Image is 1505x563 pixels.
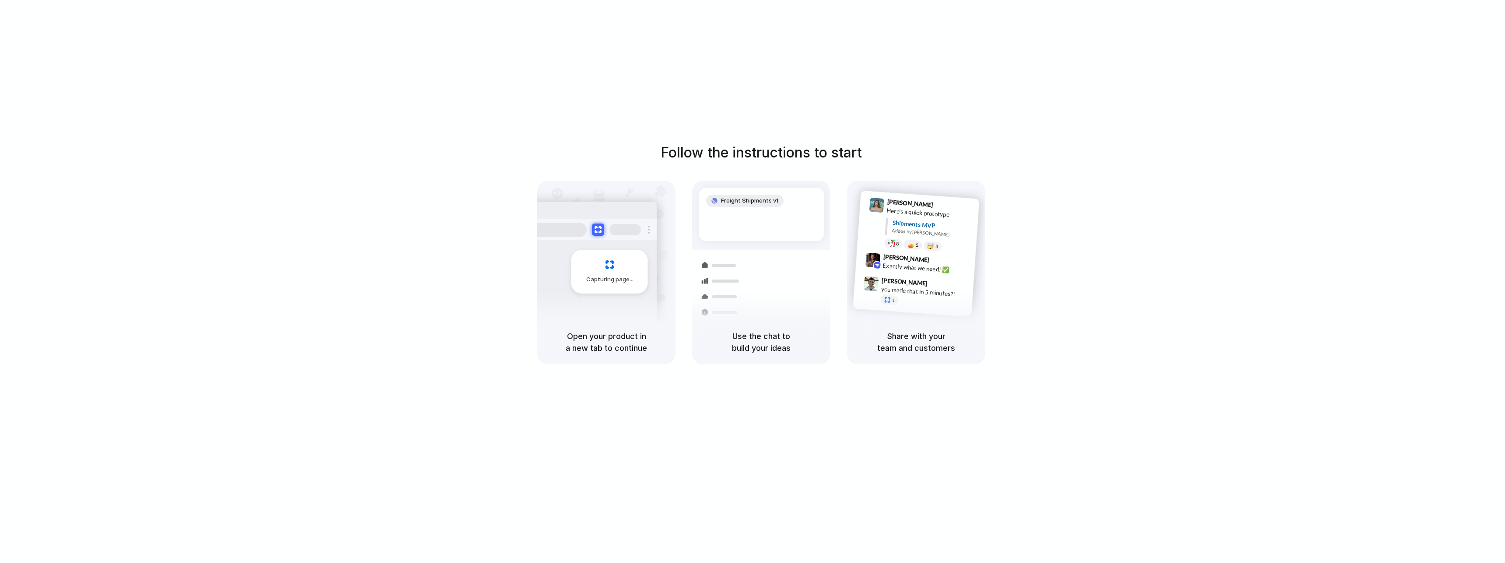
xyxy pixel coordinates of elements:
span: 9:41 AM [936,201,954,212]
span: 3 [935,244,938,249]
span: [PERSON_NAME] [887,197,933,210]
div: Added by [PERSON_NAME] [892,227,972,240]
span: [PERSON_NAME] [882,276,928,288]
div: Here's a quick prototype [886,206,974,221]
span: 8 [896,241,899,246]
h1: Follow the instructions to start [661,142,862,163]
h5: Use the chat to build your ideas [703,330,820,354]
span: [PERSON_NAME] [883,252,929,265]
span: 9:42 AM [932,256,950,266]
div: Shipments MVP [892,218,973,233]
h5: Open your product in a new tab to continue [548,330,665,354]
span: 9:47 AM [930,280,948,290]
h5: Share with your team and customers [857,330,975,354]
div: 🤯 [927,243,934,249]
span: Freight Shipments v1 [721,196,778,205]
div: you made that in 5 minutes?! [881,284,968,299]
span: 1 [892,298,895,303]
span: 5 [916,243,919,248]
div: Exactly what we need! ✅ [882,261,970,276]
span: Capturing page [586,275,635,284]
